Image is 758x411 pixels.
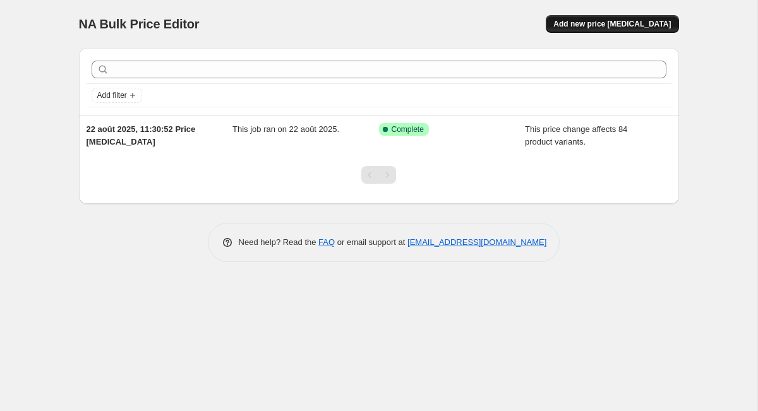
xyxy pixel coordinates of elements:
button: Add new price [MEDICAL_DATA] [546,15,678,33]
span: This job ran on 22 août 2025. [232,124,339,134]
span: Need help? Read the [239,237,319,247]
span: 22 août 2025, 11:30:52 Price [MEDICAL_DATA] [87,124,196,146]
span: NA Bulk Price Editor [79,17,200,31]
span: Complete [392,124,424,134]
span: Add new price [MEDICAL_DATA] [553,19,671,29]
button: Add filter [92,88,142,103]
a: FAQ [318,237,335,247]
span: This price change affects 84 product variants. [525,124,627,146]
nav: Pagination [361,166,396,184]
span: Add filter [97,90,127,100]
a: [EMAIL_ADDRESS][DOMAIN_NAME] [407,237,546,247]
span: or email support at [335,237,407,247]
